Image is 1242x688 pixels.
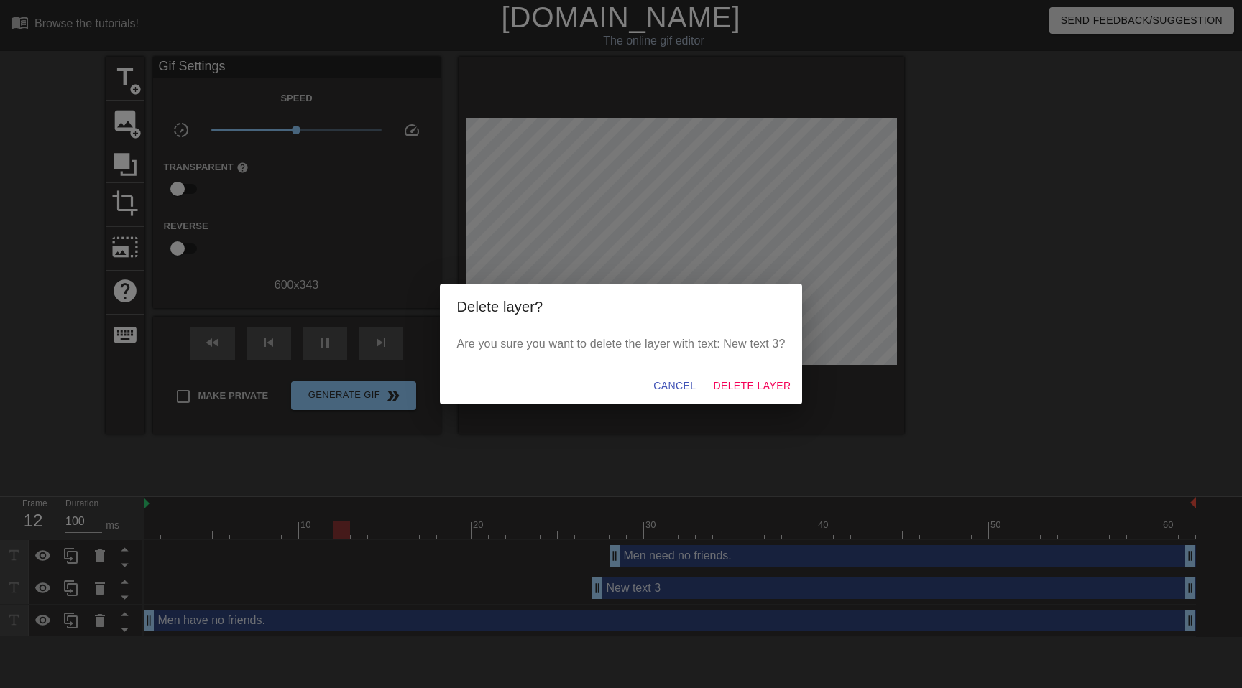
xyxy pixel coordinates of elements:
button: Cancel [648,373,701,399]
button: Delete Layer [707,373,796,399]
h2: Delete layer? [457,295,786,318]
p: Are you sure you want to delete the layer with text: New text 3? [457,335,786,353]
span: Cancel [653,377,696,395]
span: Delete Layer [713,377,791,395]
